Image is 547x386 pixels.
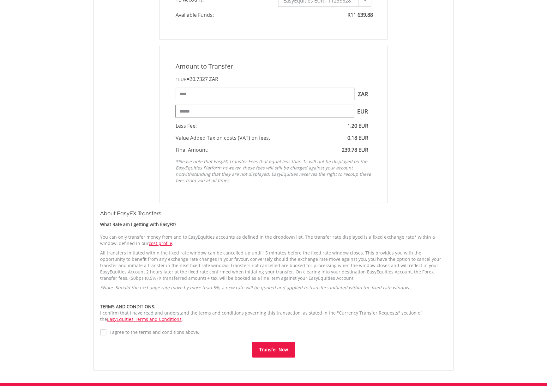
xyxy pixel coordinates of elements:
span: 239.78 EUR [342,146,368,153]
div: I confirm that I have read and understand the terms and conditions governing this transaction, as... [100,303,447,322]
span: Final Amount: [176,146,208,153]
label: I agree to the terms and conditions above. [106,329,199,335]
p: All transfers initiated within the fixed rate window can be cancelled up until 15 minutes before ... [100,250,447,281]
span: 1.20 EUR [347,122,368,129]
h3: About EasyFX Transfers [100,209,447,218]
span: Less Fee: [176,122,197,129]
span: 0.18 EUR [347,134,368,141]
span: ZAR [355,88,371,100]
span: 20.7327 [189,76,208,83]
p: You can only transfer money from and to EasyEquities accounts as defined in the dropdown list. Th... [100,234,447,247]
em: *Please note that EasyFX Transfer Fees that equal less than 1c will not be displayed on the EasyE... [176,158,371,183]
span: = [187,76,218,83]
span: 1 [176,76,187,82]
div: Amount to Transfer [171,62,376,71]
a: EasyEquities Terms and Conditions [107,316,182,322]
span: R11 639.88 [347,11,373,18]
a: cost profile [149,240,172,246]
div: What Rate am I getting with EasyFX? [100,221,447,228]
span: EUR [178,76,187,82]
span: Available Funds: [171,11,273,19]
span: Value Added Tax on costs (VAT) on fees. [176,134,270,141]
button: Transfer Now [252,342,295,358]
span: EUR [354,105,371,118]
em: *Note: Should the exchange rate move by more than 5%, a new rate will be quoted and applied to tr... [100,285,410,291]
div: TERMS AND CONDITIONS: [100,303,447,310]
span: ZAR [209,76,218,83]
